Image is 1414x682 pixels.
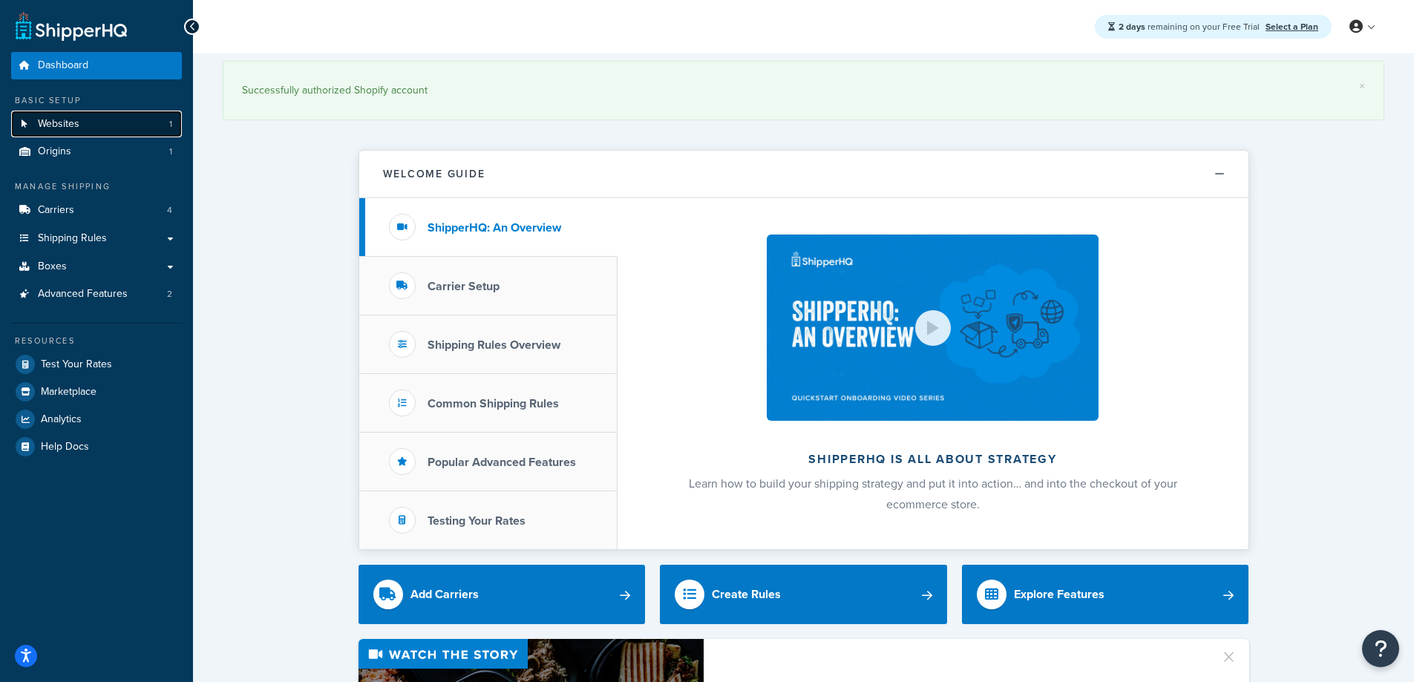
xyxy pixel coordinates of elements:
[167,288,172,301] span: 2
[428,280,500,293] h3: Carrier Setup
[767,235,1098,421] img: ShipperHQ is all about strategy
[428,338,560,352] h3: Shipping Rules Overview
[11,197,182,224] a: Carriers4
[41,386,96,399] span: Marketplace
[11,225,182,252] a: Shipping Rules
[11,433,182,460] a: Help Docs
[1266,20,1318,33] a: Select a Plan
[1362,630,1399,667] button: Open Resource Center
[962,565,1249,624] a: Explore Features
[359,565,646,624] a: Add Carriers
[359,151,1248,198] button: Welcome Guide
[11,111,182,138] li: Websites
[11,378,182,405] a: Marketplace
[11,351,182,378] a: Test Your Rates
[38,260,67,273] span: Boxes
[11,111,182,138] a: Websites1
[167,204,172,217] span: 4
[1119,20,1262,33] span: remaining on your Free Trial
[38,204,74,217] span: Carriers
[11,253,182,281] a: Boxes
[11,94,182,107] div: Basic Setup
[428,221,561,235] h3: ShipperHQ: An Overview
[428,397,559,410] h3: Common Shipping Rules
[11,52,182,79] a: Dashboard
[712,584,781,605] div: Create Rules
[11,197,182,224] li: Carriers
[11,335,182,347] div: Resources
[1014,584,1104,605] div: Explore Features
[383,168,485,180] h2: Welcome Guide
[242,80,1365,101] div: Successfully authorized Shopify account
[11,406,182,433] a: Analytics
[169,145,172,158] span: 1
[169,118,172,131] span: 1
[11,281,182,308] li: Advanced Features
[41,358,112,371] span: Test Your Rates
[38,288,128,301] span: Advanced Features
[428,456,576,469] h3: Popular Advanced Features
[11,138,182,165] li: Origins
[428,514,526,528] h3: Testing Your Rates
[38,118,79,131] span: Websites
[657,453,1209,466] h2: ShipperHQ is all about strategy
[11,138,182,165] a: Origins1
[1119,20,1145,33] strong: 2 days
[1359,80,1365,92] a: ×
[660,565,947,624] a: Create Rules
[410,584,479,605] div: Add Carriers
[11,281,182,308] a: Advanced Features2
[38,145,71,158] span: Origins
[689,475,1177,513] span: Learn how to build your shipping strategy and put it into action… and into the checkout of your e...
[11,180,182,193] div: Manage Shipping
[38,59,88,72] span: Dashboard
[41,441,89,453] span: Help Docs
[41,413,82,426] span: Analytics
[38,232,107,245] span: Shipping Rules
